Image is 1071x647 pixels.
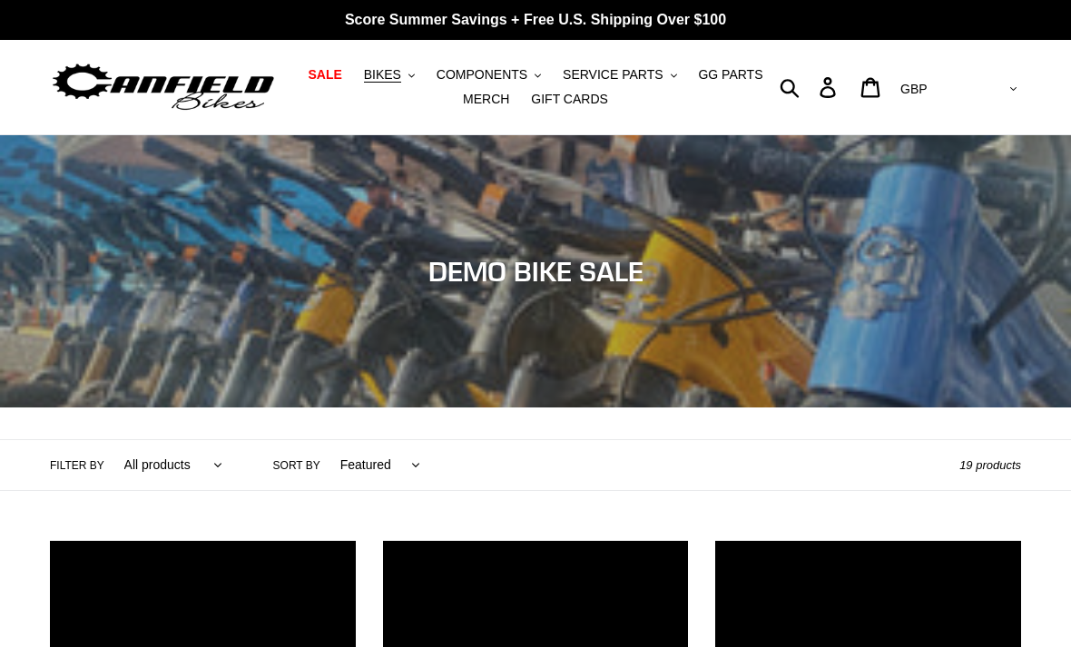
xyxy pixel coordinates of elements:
span: SALE [308,67,341,83]
span: DEMO BIKE SALE [428,255,644,288]
img: Canfield Bikes [50,59,277,116]
button: SERVICE PARTS [554,63,685,87]
button: COMPONENTS [427,63,550,87]
a: SALE [299,63,350,87]
span: MERCH [463,92,509,107]
a: MERCH [454,87,518,112]
a: GIFT CARDS [522,87,617,112]
a: GG PARTS [689,63,771,87]
span: 19 products [959,458,1021,472]
label: Filter by [50,457,104,474]
label: Sort by [273,457,320,474]
span: GIFT CARDS [531,92,608,107]
span: COMPONENTS [437,67,527,83]
span: BIKES [364,67,401,83]
span: SERVICE PARTS [563,67,663,83]
button: BIKES [355,63,424,87]
span: GG PARTS [698,67,762,83]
